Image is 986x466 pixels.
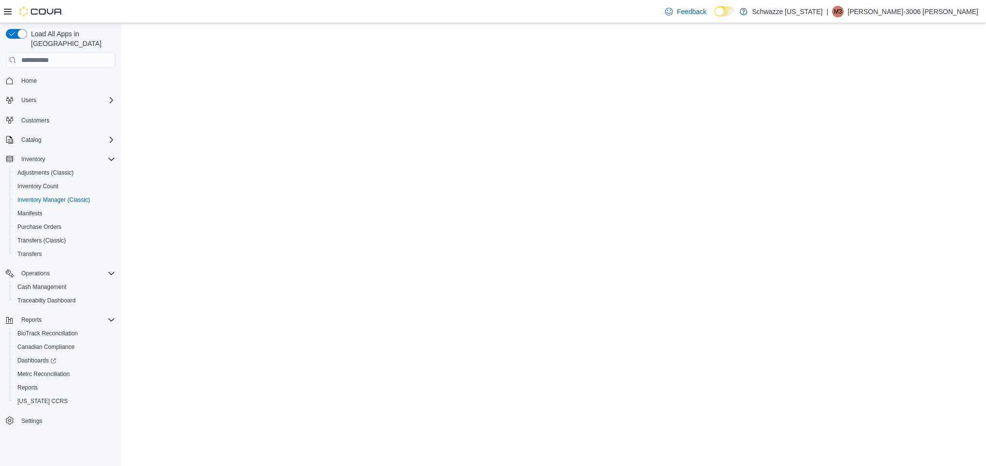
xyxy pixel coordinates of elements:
button: Metrc Reconciliation [10,367,119,381]
span: Purchase Orders [17,223,61,231]
a: Canadian Compliance [14,341,78,353]
span: Traceabilty Dashboard [14,295,115,306]
span: Inventory Manager (Classic) [14,194,115,206]
span: Adjustments (Classic) [14,167,115,179]
span: M3 [834,6,842,17]
a: Home [17,75,41,87]
button: Settings [2,414,119,428]
span: Metrc Reconciliation [14,368,115,380]
button: Traceabilty Dashboard [10,294,119,307]
span: Reports [17,314,115,326]
button: Reports [17,314,46,326]
span: Feedback [677,7,706,16]
button: Catalog [17,134,45,146]
div: Marisa-3006 Romero [832,6,844,17]
button: Users [2,93,119,107]
button: BioTrack Reconciliation [10,327,119,340]
span: Catalog [21,136,41,144]
span: Transfers [14,248,115,260]
span: Inventory [21,155,45,163]
button: Transfers (Classic) [10,234,119,247]
button: [US_STATE] CCRS [10,394,119,408]
span: Operations [17,268,115,279]
a: Adjustments (Classic) [14,167,77,179]
a: Transfers (Classic) [14,235,70,246]
img: Cova [19,7,63,16]
span: Inventory Count [14,180,115,192]
a: Purchase Orders [14,221,65,233]
button: Home [2,74,119,88]
button: Reports [2,313,119,327]
span: Settings [21,417,42,425]
button: Inventory Manager (Classic) [10,193,119,207]
span: Inventory Count [17,182,59,190]
input: Dark Mode [714,6,735,16]
span: [US_STATE] CCRS [17,397,68,405]
span: Home [17,75,115,87]
span: Adjustments (Classic) [17,169,74,177]
span: Users [21,96,36,104]
span: Customers [17,114,115,126]
a: Manifests [14,208,46,219]
a: Settings [17,415,46,427]
span: Metrc Reconciliation [17,370,70,378]
span: Canadian Compliance [17,343,75,351]
button: Inventory [17,153,49,165]
span: Users [17,94,115,106]
span: Transfers (Classic) [14,235,115,246]
span: BioTrack Reconciliation [17,330,78,337]
span: Operations [21,270,50,277]
button: Purchase Orders [10,220,119,234]
span: Inventory Manager (Classic) [17,196,90,204]
span: Canadian Compliance [14,341,115,353]
span: Dashboards [17,357,56,364]
button: Operations [2,267,119,280]
button: Users [17,94,40,106]
button: Transfers [10,247,119,261]
p: [PERSON_NAME]-3006 [PERSON_NAME] [848,6,978,17]
a: Reports [14,382,42,393]
span: Reports [17,384,38,391]
a: BioTrack Reconciliation [14,328,82,339]
span: Dashboards [14,355,115,366]
nav: Complex example [6,70,115,453]
span: Manifests [17,210,42,217]
span: Manifests [14,208,115,219]
a: Metrc Reconciliation [14,368,74,380]
button: Reports [10,381,119,394]
span: Home [21,77,37,85]
a: Transfers [14,248,46,260]
span: Customers [21,117,49,124]
span: Catalog [17,134,115,146]
span: Load All Apps in [GEOGRAPHIC_DATA] [27,29,115,48]
span: Settings [17,415,115,427]
button: Operations [17,268,54,279]
a: Inventory Manager (Classic) [14,194,94,206]
button: Cash Management [10,280,119,294]
button: Manifests [10,207,119,220]
p: | [826,6,828,17]
button: Inventory [2,152,119,166]
span: Washington CCRS [14,395,115,407]
span: Cash Management [17,283,66,291]
a: Dashboards [14,355,60,366]
a: Feedback [661,2,710,21]
a: Customers [17,115,53,126]
a: Cash Management [14,281,70,293]
span: Transfers (Classic) [17,237,66,244]
span: Purchase Orders [14,221,115,233]
span: Transfers [17,250,42,258]
a: Dashboards [10,354,119,367]
button: Customers [2,113,119,127]
span: Inventory [17,153,115,165]
button: Inventory Count [10,180,119,193]
span: Cash Management [14,281,115,293]
a: Traceabilty Dashboard [14,295,79,306]
span: Reports [14,382,115,393]
p: Schwazze [US_STATE] [752,6,823,17]
span: Reports [21,316,42,324]
a: [US_STATE] CCRS [14,395,72,407]
span: Traceabilty Dashboard [17,297,76,304]
span: BioTrack Reconciliation [14,328,115,339]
